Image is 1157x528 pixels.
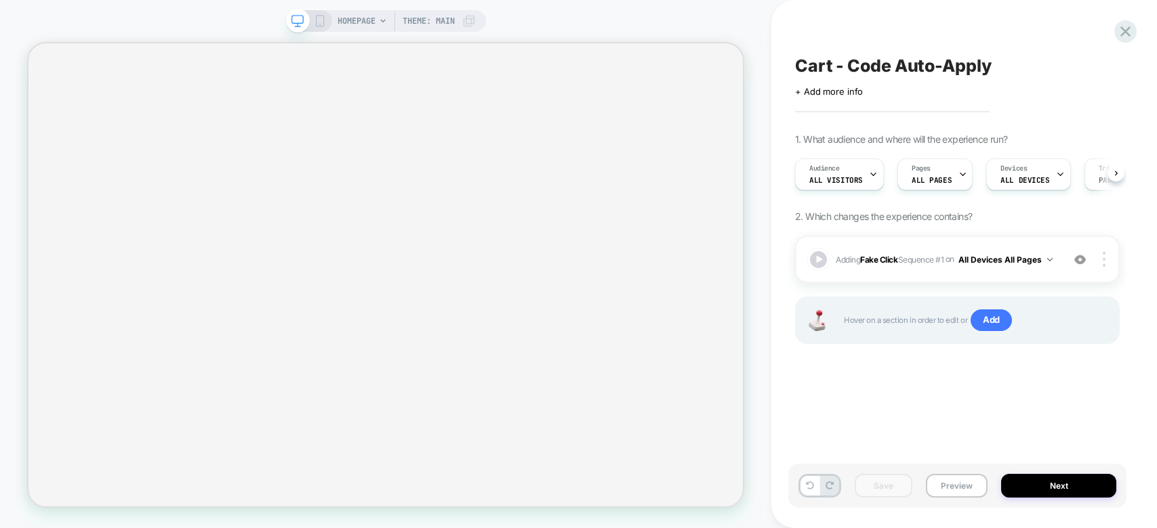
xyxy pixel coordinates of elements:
button: Preview [926,474,988,498]
span: All Visitors [809,175,863,185]
span: Page Load [1099,175,1139,185]
span: ALL PAGES [912,175,952,185]
span: Adding Sequence # 1 [836,251,1055,268]
span: on [946,252,954,267]
img: crossed eye [1074,254,1086,265]
span: 1. What audience and where will the experience run? [795,133,1007,145]
span: ALL DEVICES [1000,175,1049,185]
span: Theme: MAIN [403,10,455,32]
img: down arrow [1047,258,1053,261]
button: Next [1001,474,1116,498]
span: Devices [1000,164,1027,173]
img: Joystick [803,310,830,331]
span: HOMEPAGE [338,10,375,32]
img: close [1103,252,1105,267]
button: Save [855,474,912,498]
span: Pages [912,164,931,173]
button: All Devices All Pages [958,251,1053,268]
span: Add [971,309,1012,331]
span: 2. Which changes the experience contains? [795,211,972,222]
span: Trigger [1099,164,1125,173]
b: Fake Click [860,254,897,264]
span: + Add more info [795,86,863,97]
span: Cart - Code Auto-Apply [795,56,992,76]
span: Hover on a section in order to edit or [844,309,1105,331]
span: Audience [809,164,840,173]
